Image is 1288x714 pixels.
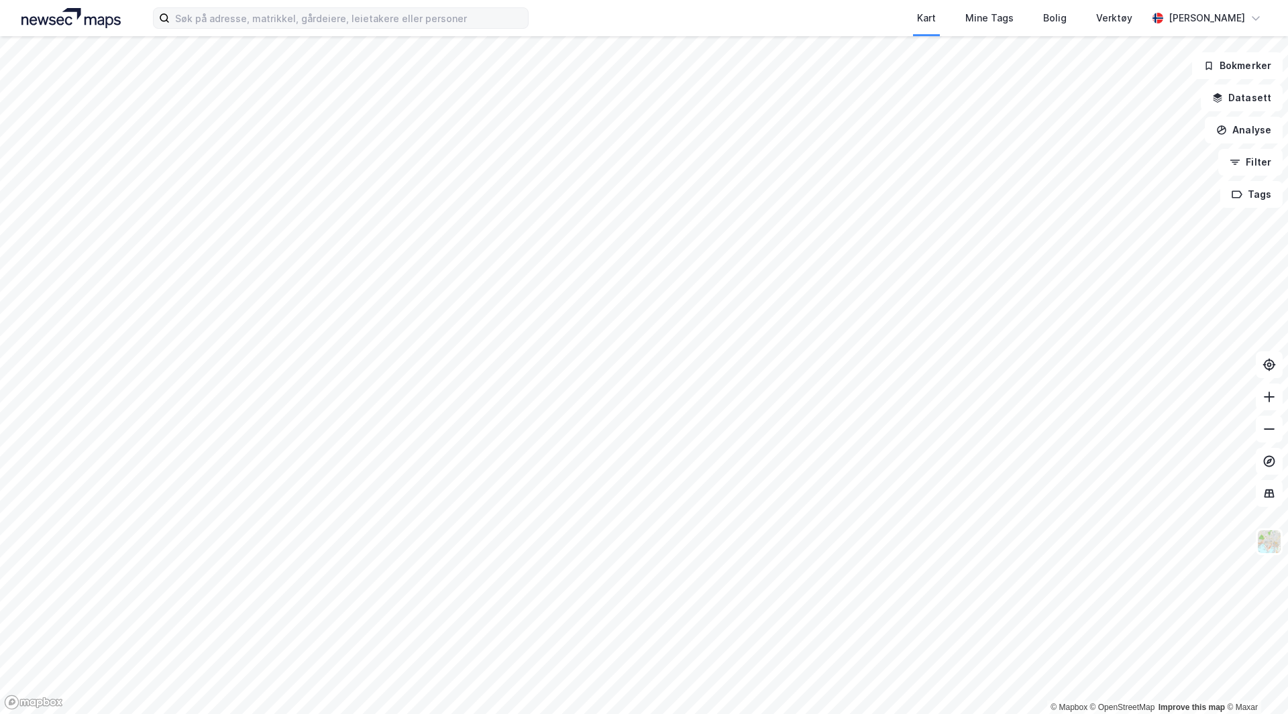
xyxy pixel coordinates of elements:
div: Kontrollprogram for chat [1221,650,1288,714]
div: Mine Tags [965,10,1014,26]
div: Bolig [1043,10,1067,26]
div: [PERSON_NAME] [1169,10,1245,26]
div: Kart [917,10,936,26]
img: logo.a4113a55bc3d86da70a041830d287a7e.svg [21,8,121,28]
iframe: Chat Widget [1221,650,1288,714]
input: Søk på adresse, matrikkel, gårdeiere, leietakere eller personer [170,8,528,28]
div: Verktøy [1096,10,1132,26]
